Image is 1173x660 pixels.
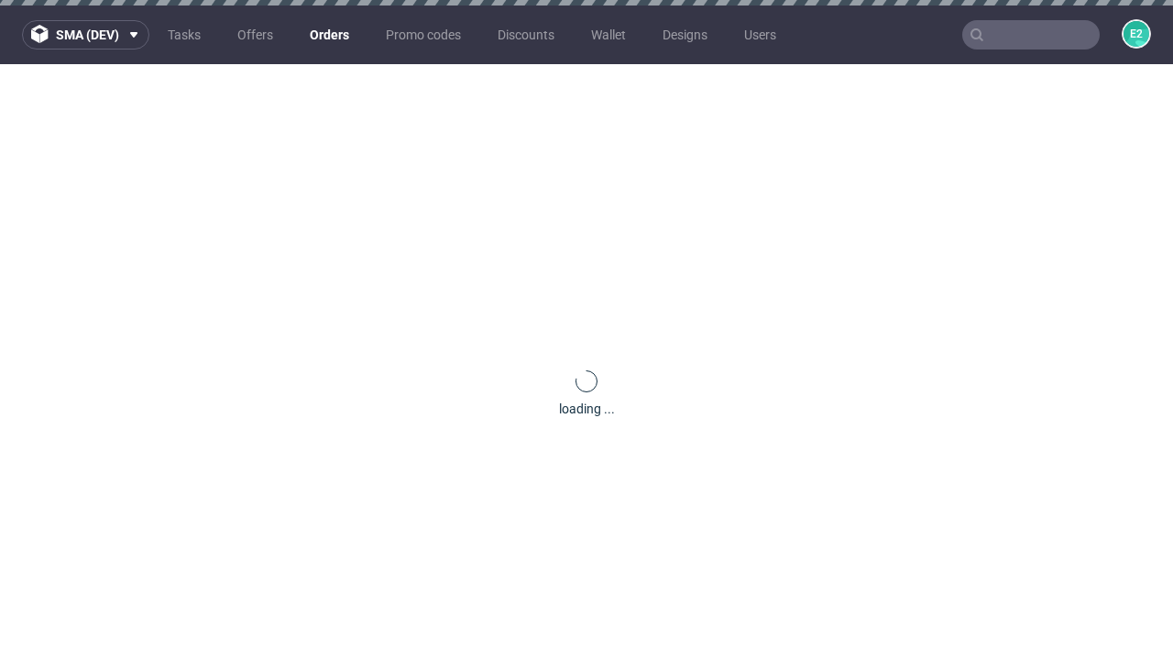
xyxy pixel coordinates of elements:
[226,20,284,49] a: Offers
[22,20,149,49] button: sma (dev)
[487,20,565,49] a: Discounts
[1124,21,1149,47] figcaption: e2
[56,28,119,41] span: sma (dev)
[559,400,615,418] div: loading ...
[299,20,360,49] a: Orders
[157,20,212,49] a: Tasks
[375,20,472,49] a: Promo codes
[652,20,718,49] a: Designs
[733,20,787,49] a: Users
[580,20,637,49] a: Wallet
